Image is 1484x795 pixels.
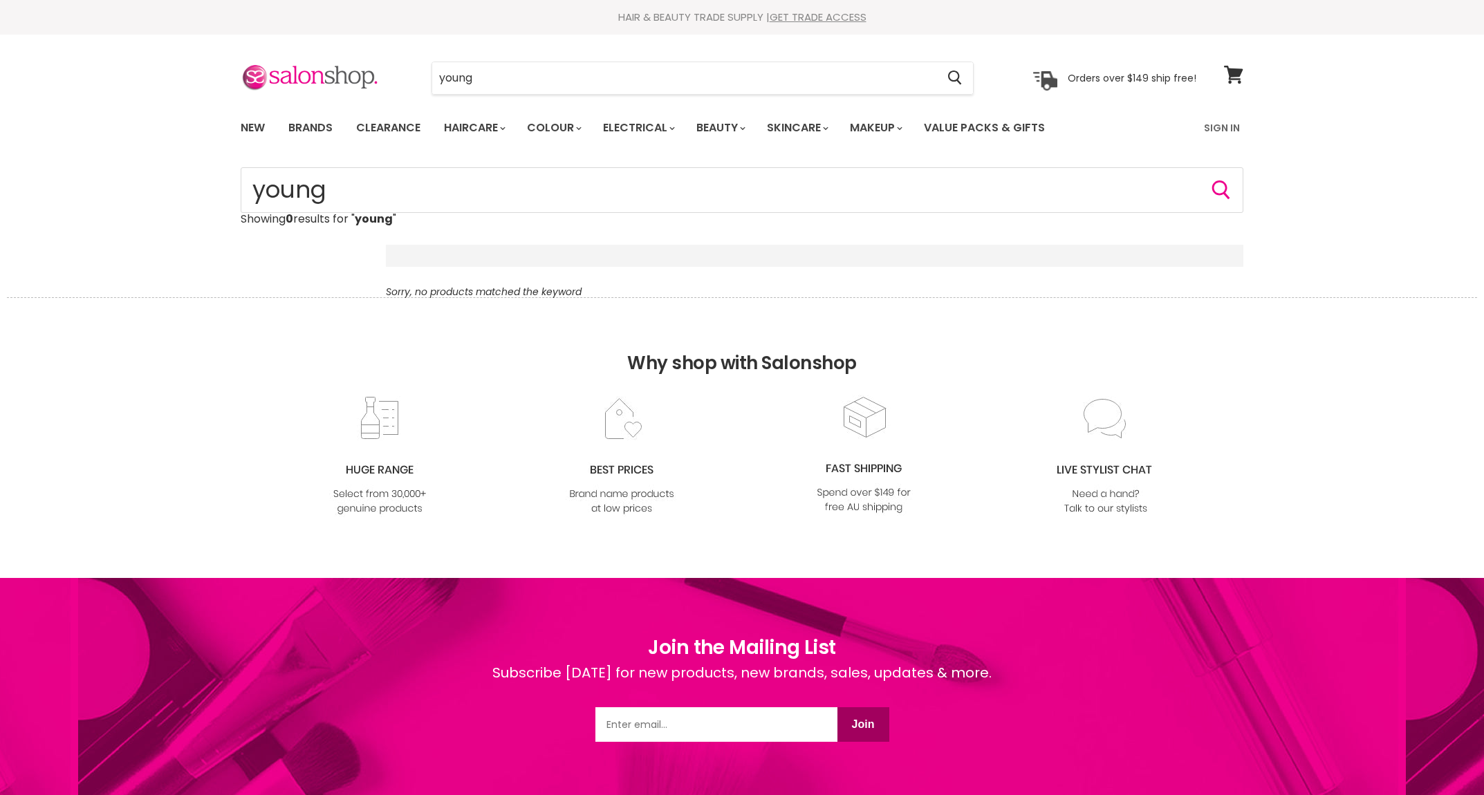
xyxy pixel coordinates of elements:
[1196,113,1248,142] a: Sign In
[517,113,590,142] a: Colour
[223,108,1261,148] nav: Main
[286,211,293,227] strong: 0
[324,396,436,517] img: range2_8cf790d4-220e-469f-917d-a18fed3854b6.jpg
[241,167,1243,213] input: Search
[936,62,973,94] button: Search
[386,285,582,299] em: Sorry, no products matched the keyword
[913,113,1055,142] a: Value Packs & Gifts
[1050,396,1162,517] img: chat_c0a1c8f7-3133-4fc6-855f-7264552747f6.jpg
[230,108,1126,148] ul: Main menu
[230,113,275,142] a: New
[346,113,431,142] a: Clearance
[686,113,754,142] a: Beauty
[1210,179,1232,201] button: Search
[593,113,683,142] a: Electrical
[355,211,393,227] strong: young
[808,395,920,516] img: fast.jpg
[757,113,837,142] a: Skincare
[432,62,936,94] input: Search
[566,396,678,517] img: prices.jpg
[432,62,974,95] form: Product
[241,167,1243,213] form: Product
[837,707,889,742] button: Join
[241,213,1243,225] p: Showing results for " "
[7,297,1477,395] h2: Why shop with Salonshop
[1415,730,1470,781] iframe: Gorgias live chat messenger
[492,633,992,662] h1: Join the Mailing List
[434,113,514,142] a: Haircare
[223,10,1261,24] div: HAIR & BEAUTY TRADE SUPPLY |
[492,662,992,707] div: Subscribe [DATE] for new products, new brands, sales, updates & more.
[278,113,343,142] a: Brands
[840,113,911,142] a: Makeup
[1068,71,1196,84] p: Orders over $149 ship free!
[595,707,837,742] input: Email
[770,10,866,24] a: GET TRADE ACCESS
